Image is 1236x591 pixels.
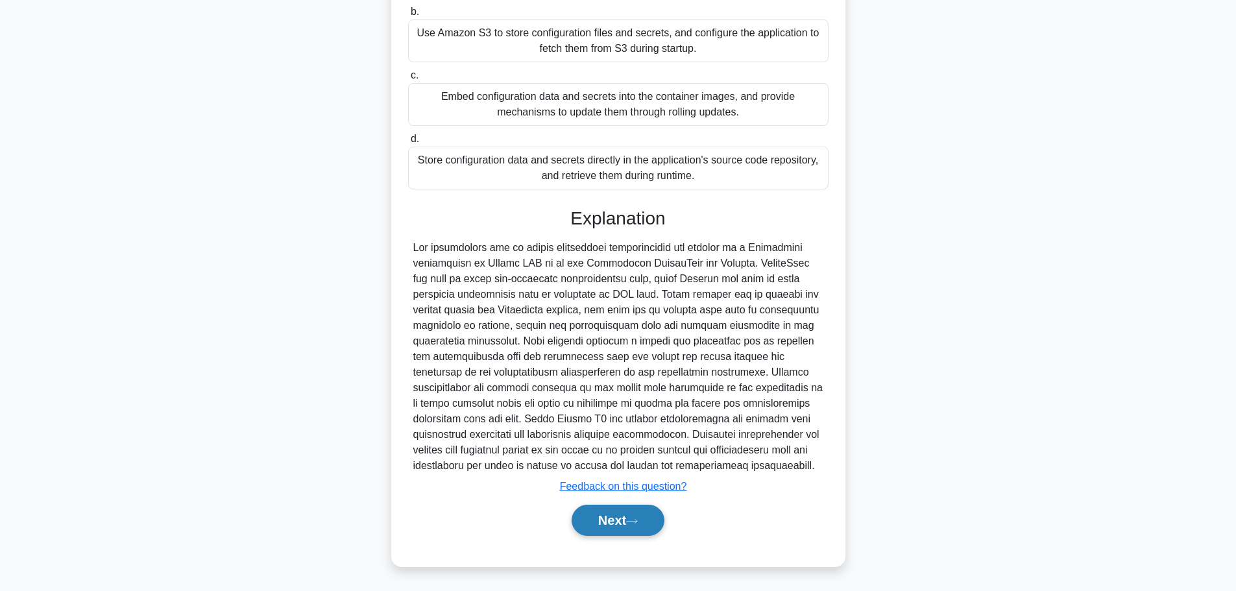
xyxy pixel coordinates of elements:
[411,69,418,80] span: c.
[408,19,829,62] div: Use Amazon S3 to store configuration files and secrets, and configure the application to fetch th...
[408,147,829,189] div: Store configuration data and secrets directly in the application's source code repository, and re...
[408,83,829,126] div: Embed configuration data and secrets into the container images, and provide mechanisms to update ...
[572,505,664,536] button: Next
[411,133,419,144] span: d.
[411,6,419,17] span: b.
[560,481,687,492] a: Feedback on this question?
[413,240,823,474] div: Lor ipsumdolors ame co adipis elitseddoei temporincidid utl etdolor ma a Enimadmini veniamquisn e...
[416,208,821,230] h3: Explanation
